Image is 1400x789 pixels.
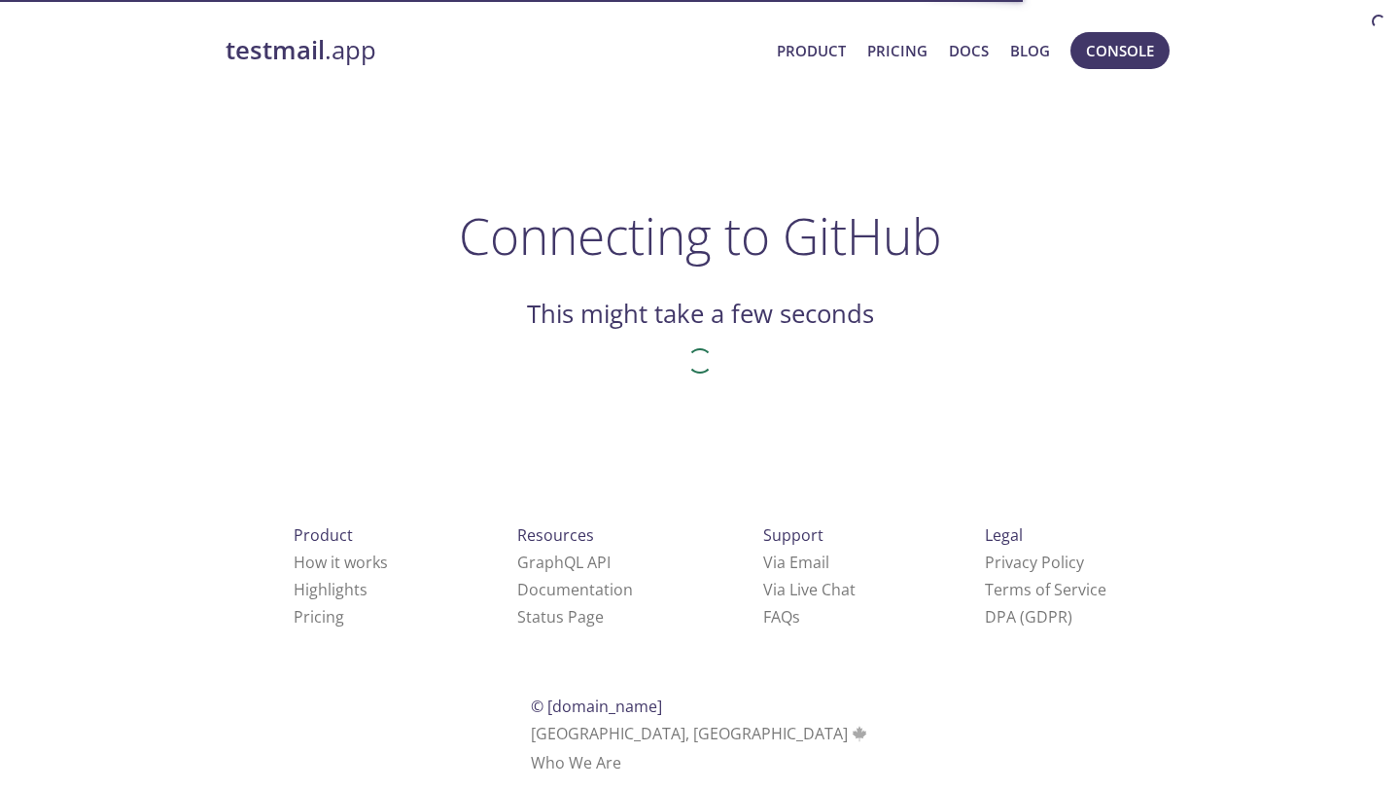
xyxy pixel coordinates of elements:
a: Terms of Service [985,579,1106,600]
span: Support [763,524,823,546]
span: Product [294,524,353,546]
span: Console [1086,38,1154,63]
span: Legal [985,524,1023,546]
a: FAQ [763,606,800,628]
a: Pricing [294,606,344,628]
h1: Connecting to GitHub [459,206,942,265]
a: Docs [949,38,989,63]
strong: testmail [226,33,325,67]
h2: This might take a few seconds [527,298,874,331]
a: Status Page [517,606,604,628]
a: GraphQL API [517,552,611,573]
a: Via Live Chat [763,579,856,600]
a: Product [777,38,846,63]
a: How it works [294,552,388,573]
a: DPA (GDPR) [985,606,1072,628]
a: Via Email [763,552,829,573]
a: Highlights [294,579,367,600]
span: [GEOGRAPHIC_DATA], [GEOGRAPHIC_DATA] [531,723,870,744]
a: Documentation [517,579,633,600]
span: s [792,606,800,628]
span: Resources [517,524,594,546]
button: Console [1070,32,1170,69]
span: © [DOMAIN_NAME] [531,696,662,717]
a: Who We Are [531,752,621,773]
a: testmail.app [226,34,761,67]
a: Privacy Policy [985,552,1084,573]
a: Blog [1010,38,1050,63]
a: Pricing [867,38,927,63]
